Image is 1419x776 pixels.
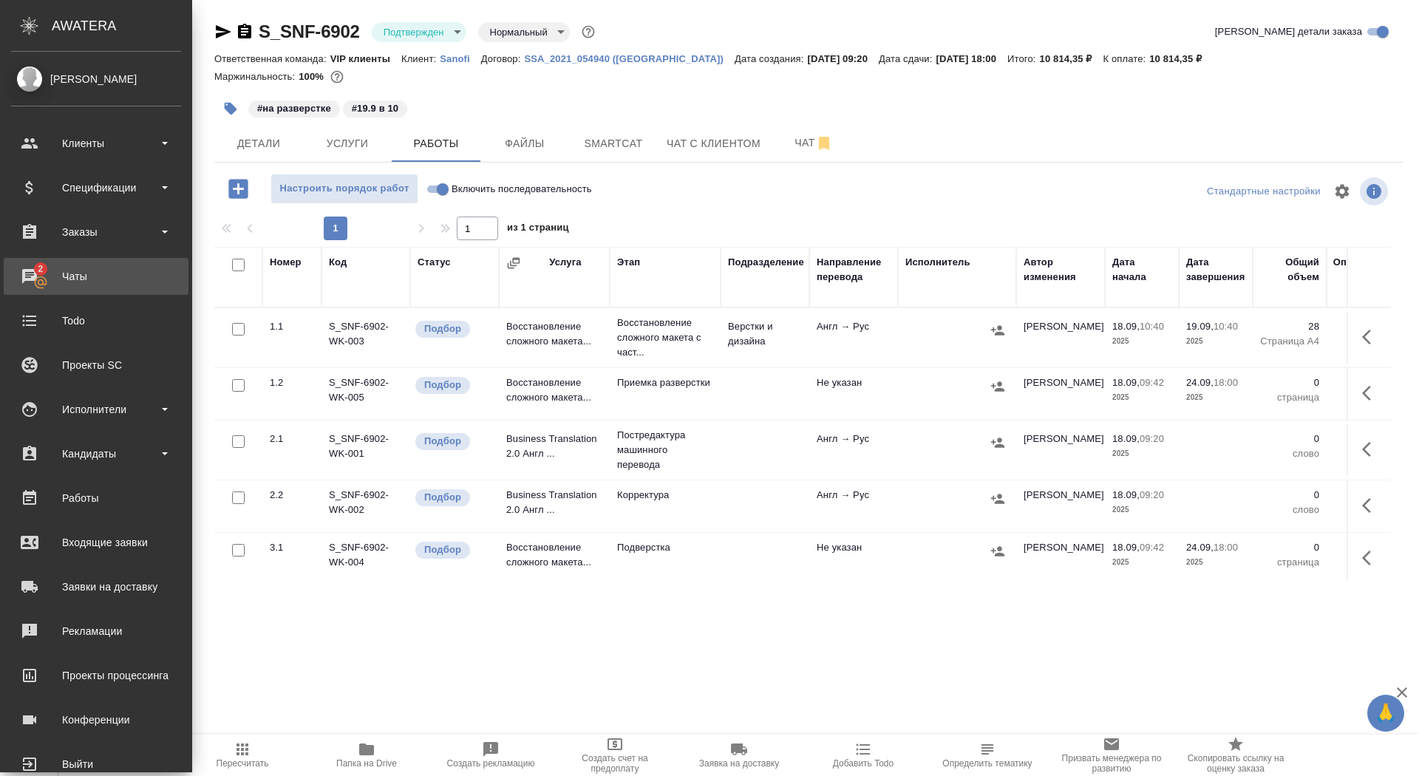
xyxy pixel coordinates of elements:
p: 10 814,35 ₽ [1040,53,1103,64]
p: Дата создания: [735,53,807,64]
button: Папка на Drive [304,735,429,776]
td: Business Translation 2.0 Англ ... [499,480,610,532]
p: SSA_2021_054940 ([GEOGRAPHIC_DATA]) [524,53,735,64]
p: 18:00 [1214,542,1238,553]
td: S_SNF-6902-WK-003 [321,312,410,364]
a: SSA_2021_054940 ([GEOGRAPHIC_DATA]) [524,52,735,64]
span: Работы [401,135,472,153]
button: Добавить работу [218,174,259,204]
p: 2025 [1186,390,1245,405]
p: Дата сдачи: [879,53,936,64]
p: слово [1260,446,1319,461]
div: split button [1203,180,1324,203]
span: Папка на Drive [336,758,397,769]
div: Общий объем [1260,255,1319,285]
a: S_SNF-6902 [259,21,360,41]
div: 3.1 [270,540,314,555]
div: Работы [11,487,181,509]
a: Sanofi [440,52,481,64]
p: 2025 [1112,555,1171,570]
p: страница [1260,555,1319,570]
span: Настроить таблицу [1324,174,1360,209]
div: Дата завершения [1186,255,1245,285]
div: Клиенты [11,132,181,154]
p: Корректура [617,488,713,503]
p: Договор: [481,53,525,64]
p: Клиент: [401,53,440,64]
button: Здесь прячутся важные кнопки [1353,375,1389,411]
a: Конференции [4,701,188,738]
p: 10:40 [1140,321,1164,332]
button: Добавить Todo [801,735,925,776]
button: Создать рекламацию [429,735,553,776]
td: [PERSON_NAME] [1016,480,1105,532]
div: 2.2 [270,488,314,503]
td: Англ → Рус [809,312,898,364]
div: Можно подбирать исполнителей [414,319,491,339]
p: 18.09, [1112,321,1140,332]
span: [PERSON_NAME] детали заказа [1215,24,1362,39]
p: Подверстка [617,540,713,555]
p: 2025 [1112,446,1171,461]
a: Проекты SC [4,347,188,384]
button: Подтвержден [379,26,449,38]
p: 18.09, [1112,433,1140,444]
button: Сгруппировать [506,256,521,270]
p: страница [1260,390,1319,405]
a: Работы [4,480,188,517]
div: Оплачиваемый объем [1333,255,1408,285]
p: 10:40 [1214,321,1238,332]
td: [PERSON_NAME] [1016,424,1105,476]
p: 0 [1334,375,1408,390]
p: Подбор [424,434,461,449]
p: 2025 [1186,334,1245,349]
span: 19.9 в 10 [341,101,409,114]
span: Smartcat [578,135,649,153]
p: Страница А4 [1334,334,1408,349]
div: Номер [270,255,302,270]
p: #19.9 в 10 [352,101,398,116]
button: Здесь прячутся важные кнопки [1353,432,1389,467]
p: слово [1334,446,1408,461]
td: [PERSON_NAME] [1016,368,1105,420]
p: 0 [1334,540,1408,555]
p: 2025 [1112,503,1171,517]
div: Todo [11,310,181,332]
button: Скопировать ссылку [236,23,253,41]
p: страница [1334,390,1408,405]
p: 18.09, [1112,377,1140,388]
p: 24.09, [1186,377,1214,388]
td: S_SNF-6902-WK-005 [321,368,410,420]
div: Направление перевода [817,255,891,285]
span: 🙏 [1373,698,1398,729]
div: Можно подбирать исполнителей [414,488,491,508]
p: 09:42 [1140,377,1164,388]
div: AWATERA [52,11,192,41]
a: Проекты процессинга [4,657,188,694]
span: Добавить Todo [833,758,894,769]
p: Подбор [424,542,461,557]
p: 0 [1334,488,1408,503]
p: Подбор [424,378,461,392]
td: Верстки и дизайна [721,312,809,364]
span: на разверстке [247,101,341,114]
span: Создать рекламацию [447,758,535,769]
span: Пересчитать [217,758,269,769]
span: Создать счет на предоплату [562,753,668,774]
p: #на разверстке [257,101,331,116]
p: Маржинальность: [214,71,299,82]
a: Входящие заявки [4,524,188,561]
button: Определить тематику [925,735,1049,776]
p: 0 [1260,375,1319,390]
span: 2 [29,262,52,276]
p: 0 [1260,488,1319,503]
button: Назначить [987,319,1009,341]
td: Не указан [809,368,898,420]
div: Чаты [11,265,181,287]
div: 1.2 [270,375,314,390]
div: Подтвержден [372,22,466,42]
div: Автор изменения [1024,255,1098,285]
button: Здесь прячутся важные кнопки [1353,540,1389,576]
p: 28 [1334,319,1408,334]
p: VIP клиенты [330,53,401,64]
